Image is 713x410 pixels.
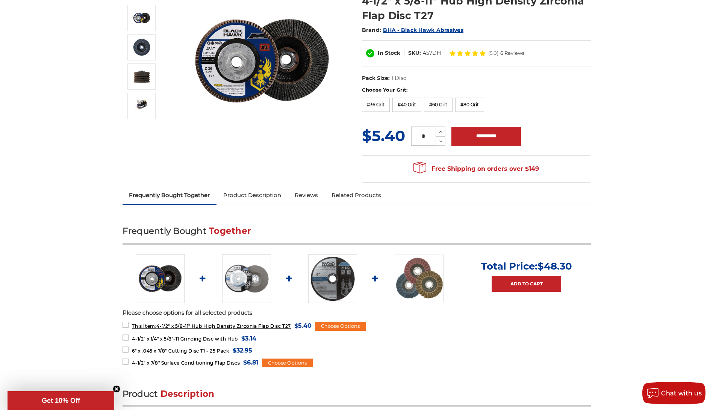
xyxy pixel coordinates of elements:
span: Get 10% Off [42,397,80,404]
a: Related Products [325,187,388,203]
img: 4-1/2" x 5/8-11" Hub High Density Zirconia Flap Disc T27 [132,67,151,86]
img: 4-1/2" x 5/8-11" Hub High Density Zirconia Flap Disc T27 [132,38,151,57]
img: high density flap disc with screw hub [132,9,151,27]
a: Product Description [216,187,288,203]
dt: Pack Size: [362,74,390,82]
span: In Stock [378,50,400,56]
dt: SKU: [408,49,421,57]
span: 4-1/2" x 7/8" Surface Conditioning Flap Discs [132,360,240,366]
dd: 457DH [423,49,441,57]
a: Add to Cart [492,276,561,292]
span: Chat with us [661,390,702,397]
label: Choose Your Grit: [362,86,591,94]
a: Reviews [288,187,325,203]
span: Brand: [362,27,381,33]
p: Total Price: [481,260,572,272]
span: $48.30 [537,260,572,272]
p: Please choose options for all selected products [123,309,591,317]
span: Free Shipping on orders over $149 [413,161,539,176]
span: $32.95 [233,345,252,356]
img: 4-1/2" x 5/8-11" Hub High Density Zirconia Flap Disc T27 [132,100,151,112]
span: Description [160,389,215,399]
div: Choose Options [315,322,366,331]
span: $6.81 [243,357,259,368]
button: Close teaser [113,385,120,393]
img: high density flap disc with screw hub [136,254,185,303]
strong: This Item: [132,323,156,329]
span: (5.0) [488,51,498,56]
a: BHA - Black Hawk Abrasives [383,27,463,33]
a: Frequently Bought Together [123,187,217,203]
div: Choose Options [262,359,313,368]
span: $5.40 [362,127,405,145]
span: 6 Reviews [500,51,524,56]
span: Product [123,389,158,399]
span: 6" x .045 x 7/8" Cutting Disc T1 - 25 Pack [132,348,229,354]
span: $5.40 [294,321,312,331]
span: 4-1/2" x 5/8-11" Hub High Density Zirconia Flap Disc T27 [132,323,291,329]
span: $3.14 [241,333,256,344]
span: Together [209,226,251,236]
dd: 1 Disc [391,74,406,82]
button: Chat with us [642,382,705,404]
div: Get 10% OffClose teaser [8,391,114,410]
span: Frequently Bought [123,226,206,236]
span: 4-1/2" x 1/4" x 5/8"-11 Grinding Disc with Hub [132,336,238,342]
